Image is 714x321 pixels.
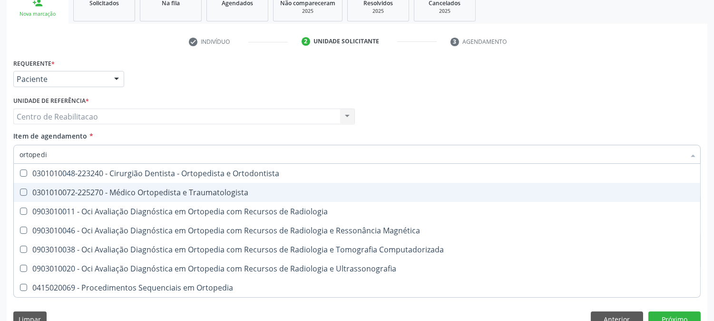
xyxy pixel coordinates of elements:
[20,227,694,234] div: 0903010046 - Oci Avaliação Diagnóstica em Ortopedia com Recursos de Radiologia e Ressonância Magn...
[13,56,55,71] label: Requerente
[313,37,379,46] div: Unidade solicitante
[13,10,62,18] div: Nova marcação
[20,208,694,215] div: 0903010011 - Oci Avaliação Diagnóstica em Ortopedia com Recursos de Radiologia
[17,74,105,84] span: Paciente
[421,8,469,15] div: 2025
[20,265,694,272] div: 0903010020 - Oci Avaliação Diagnóstica em Ortopedia com Recursos de Radiologia e Ultrassonografia
[302,37,310,46] div: 2
[354,8,402,15] div: 2025
[280,8,335,15] div: 2025
[20,189,694,196] div: 0301010072-225270 - Médico Ortopedista e Traumatologista
[20,246,694,253] div: 0903010038 - Oci Avaliação Diagnóstica em Ortopedia com Recursos de Radiologia e Tomografia Compu...
[20,145,685,164] input: Buscar por procedimentos
[20,284,694,291] div: 0415020069 - Procedimentos Sequenciais em Ortopedia
[13,94,89,109] label: Unidade de referência
[20,170,694,177] div: 0301010048-223240 - Cirurgião Dentista - Ortopedista e Ortodontista
[13,131,88,140] span: Item de agendamento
